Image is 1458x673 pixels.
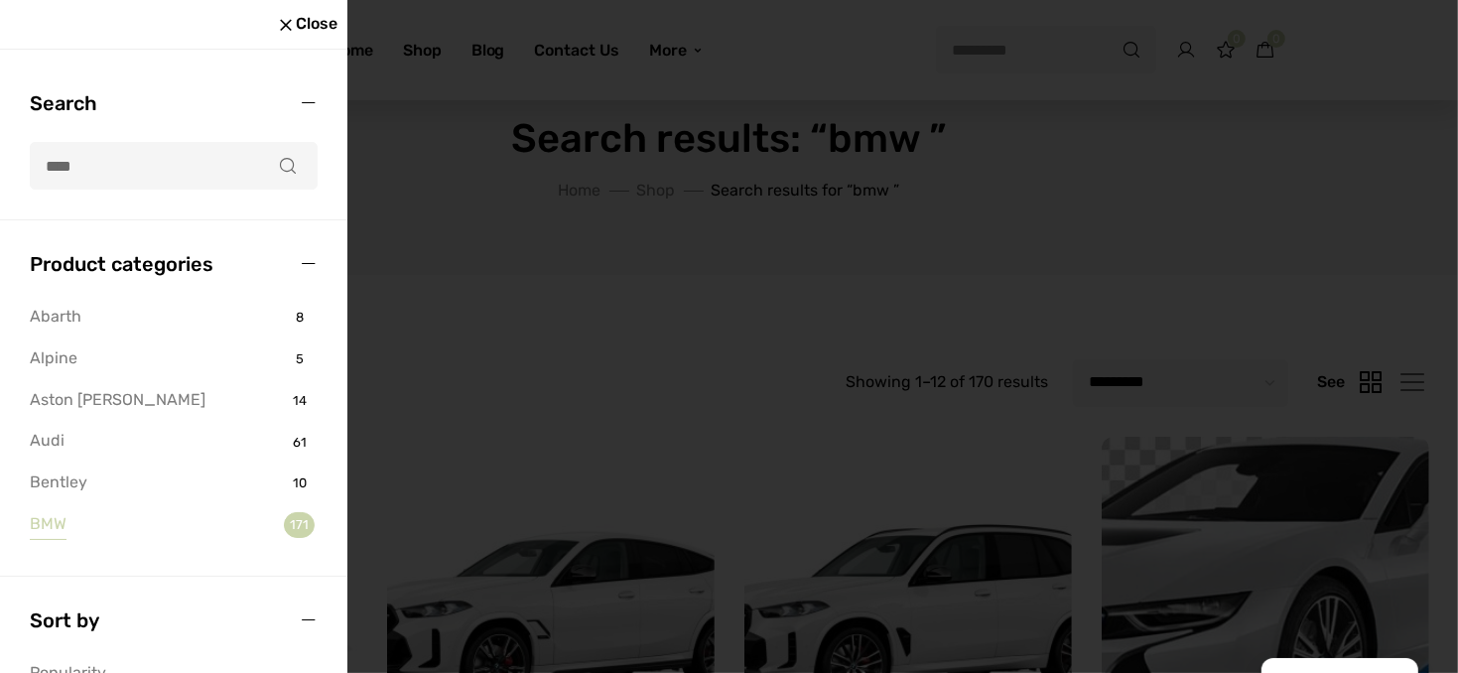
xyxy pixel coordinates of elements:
[30,469,87,498] a: Bentley
[285,389,315,412] span: 14
[30,344,77,374] a: Alpine
[285,471,315,494] span: 10
[30,89,122,117] span: Search
[30,250,238,278] span: Product categories
[258,142,318,190] button: Search
[30,386,205,416] a: Aston [PERSON_NAME]
[276,7,337,43] span: Close
[30,510,66,540] a: BMW
[30,427,65,457] a: Audi
[285,306,315,329] span: 8
[30,303,81,333] a: Abarth
[285,431,315,454] span: 61
[284,512,315,537] span: 171
[285,347,315,370] span: 5
[30,606,124,634] span: Sort by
